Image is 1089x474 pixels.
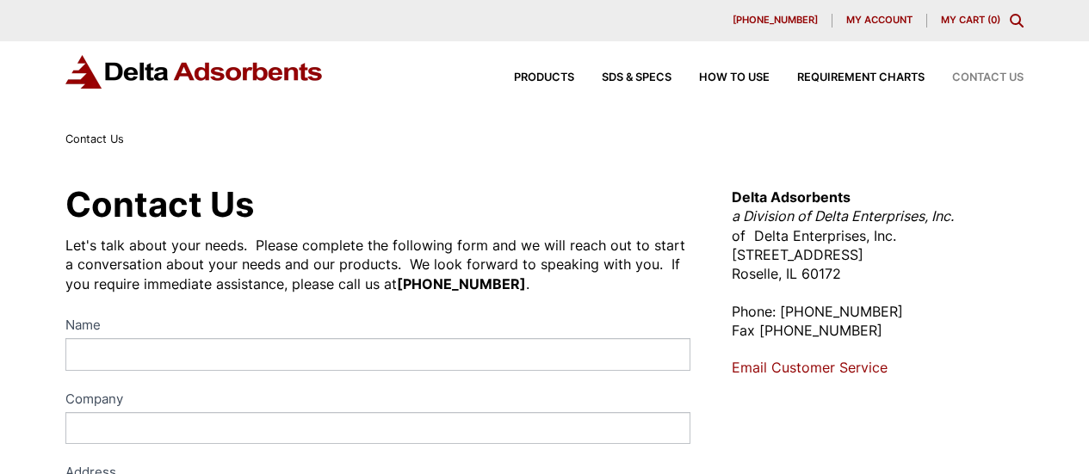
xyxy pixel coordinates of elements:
div: Let's talk about your needs. Please complete the following form and we will reach out to start a ... [65,236,690,293]
span: SDS & SPECS [602,72,671,83]
a: Contact Us [925,72,1024,83]
p: of Delta Enterprises, Inc. [STREET_ADDRESS] Roselle, IL 60172 [732,188,1024,284]
strong: [PHONE_NUMBER] [397,275,526,292]
img: Delta Adsorbents [65,55,324,89]
label: Company [65,388,690,413]
a: How to Use [671,72,770,83]
a: Email Customer Service [732,359,888,376]
span: [PHONE_NUMBER] [733,15,818,25]
a: SDS & SPECS [574,72,671,83]
span: Requirement Charts [797,72,925,83]
a: Requirement Charts [770,72,925,83]
a: [PHONE_NUMBER] [719,14,832,28]
div: Toggle Modal Content [1010,14,1024,28]
a: Products [486,72,574,83]
span: Products [514,72,574,83]
a: My account [832,14,927,28]
p: Phone: [PHONE_NUMBER] Fax [PHONE_NUMBER] [732,302,1024,341]
span: Contact Us [952,72,1024,83]
span: How to Use [699,72,770,83]
span: Contact Us [65,132,124,145]
strong: Delta Adsorbents [732,188,851,206]
span: 0 [991,14,997,26]
h1: Contact Us [65,188,690,222]
label: Name [65,314,690,339]
a: My Cart (0) [941,14,1000,26]
em: a Division of Delta Enterprises, Inc. [732,207,954,225]
span: My account [846,15,913,25]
